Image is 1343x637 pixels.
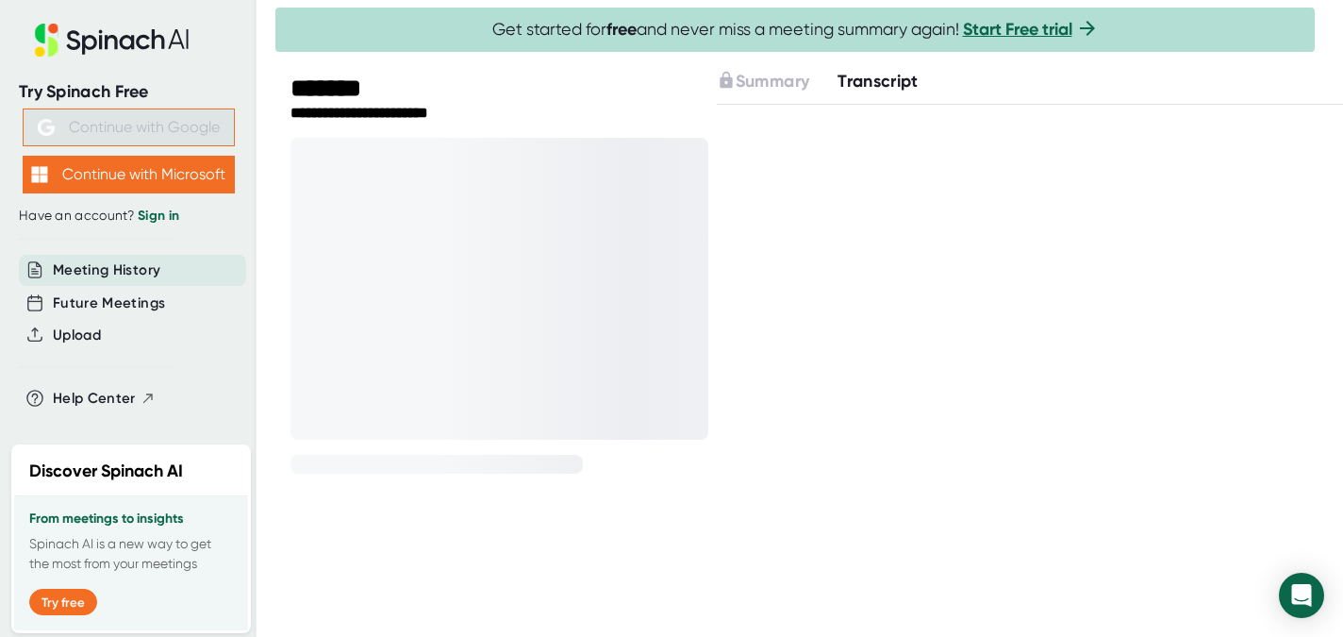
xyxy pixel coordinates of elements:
div: Have an account? [19,208,238,225]
div: Open Intercom Messenger [1279,573,1324,618]
button: Summary [717,69,809,94]
a: Start Free trial [963,19,1072,40]
button: Upload [53,325,101,346]
button: Transcript [837,69,919,94]
h2: Discover Spinach AI [29,459,183,484]
div: Try Spinach Free [19,81,238,103]
p: Spinach AI is a new way to get the most from your meetings [29,534,233,574]
button: Continue with Google [23,109,235,146]
b: free [606,19,637,40]
div: Upgrade to access [717,69,837,94]
span: Transcript [837,71,919,92]
a: Sign in [138,208,179,224]
button: Future Meetings [53,293,165,314]
button: Help Center [53,388,156,410]
span: Get started for and never miss a meeting summary again! [492,19,1099,41]
button: Continue with Microsoft [23,156,235,193]
button: Try free [29,589,97,615]
button: Meeting History [53,260,160,281]
span: Help Center [53,388,136,410]
span: Summary [736,71,809,92]
img: Aehbyd4JwY73AAAAAElFTkSuQmCC [38,119,55,136]
h3: From meetings to insights [29,511,233,527]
